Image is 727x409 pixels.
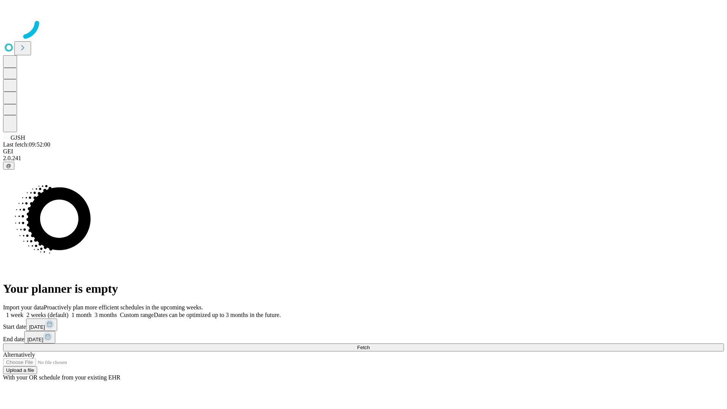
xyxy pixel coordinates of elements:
[44,304,203,311] span: Proactively plan more efficient schedules in the upcoming weeks.
[3,331,724,343] div: End date
[11,134,25,141] span: GJSH
[3,374,120,381] span: With your OR schedule from your existing EHR
[120,312,154,318] span: Custom range
[27,337,43,342] span: [DATE]
[3,148,724,155] div: GEI
[6,163,11,169] span: @
[3,318,724,331] div: Start date
[154,312,281,318] span: Dates can be optimized up to 3 months in the future.
[29,324,45,330] span: [DATE]
[3,304,44,311] span: Import your data
[3,141,50,148] span: Last fetch: 09:52:00
[3,366,37,374] button: Upload a file
[3,155,724,162] div: 2.0.241
[27,312,69,318] span: 2 weeks (default)
[3,282,724,296] h1: Your planner is empty
[24,331,55,343] button: [DATE]
[6,312,23,318] span: 1 week
[3,343,724,351] button: Fetch
[26,318,57,331] button: [DATE]
[357,345,370,350] span: Fetch
[3,351,35,358] span: Alternatively
[3,162,14,170] button: @
[72,312,92,318] span: 1 month
[95,312,117,318] span: 3 months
